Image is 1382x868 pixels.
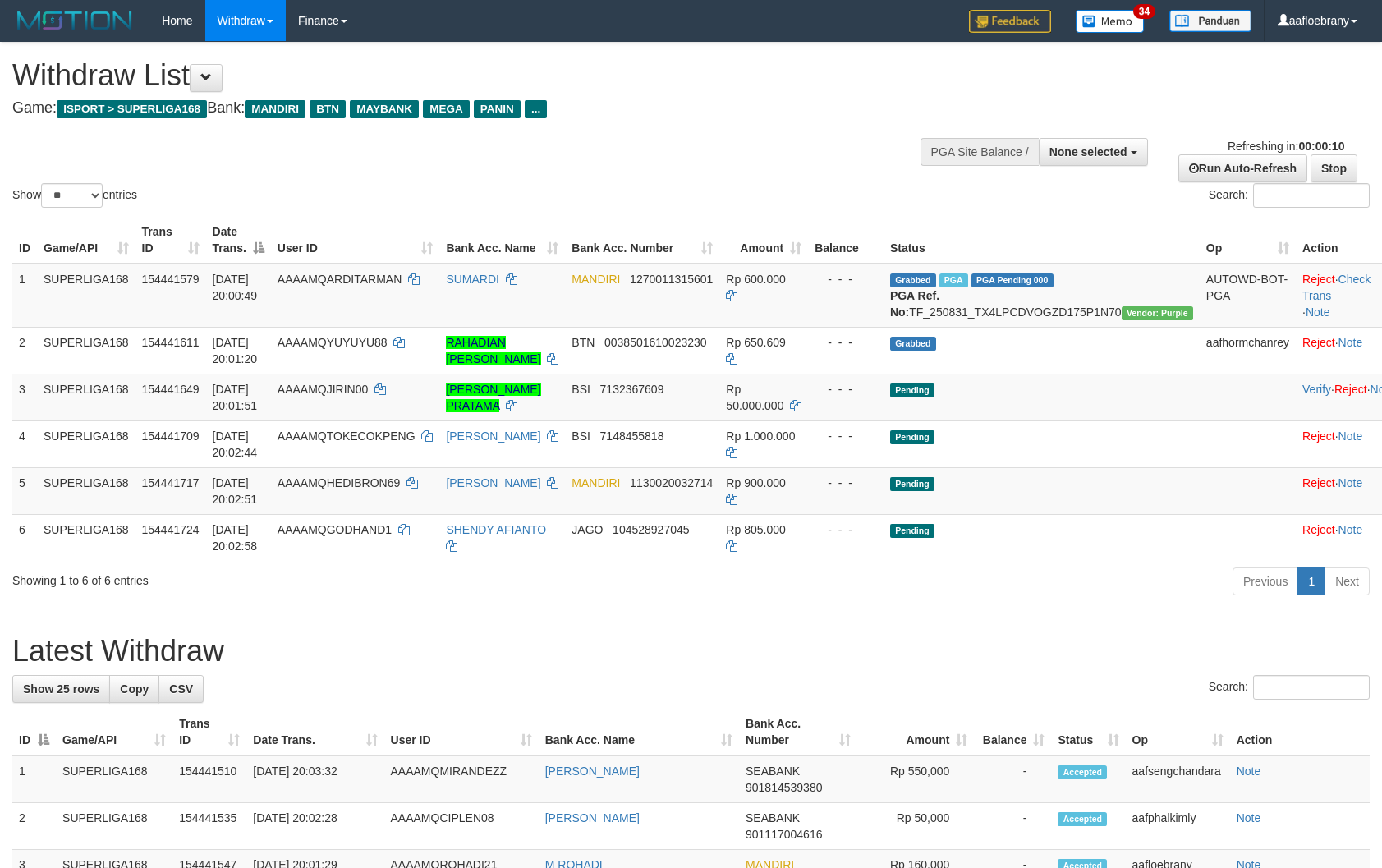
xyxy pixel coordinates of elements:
[446,273,499,286] a: SUMARDI
[815,271,877,287] div: - - -
[213,273,258,302] span: [DATE] 20:00:49
[142,383,200,396] span: 154441649
[719,217,808,264] th: Amount: activate to sort column ascending
[172,709,246,755] th: Trans ID: activate to sort column ascending
[172,755,246,803] td: 154441510
[12,59,905,92] h1: Withdraw List
[746,781,822,794] span: Copy 901814539380 to clipboard
[969,10,1051,33] img: Feedback.jpg
[446,383,540,412] a: [PERSON_NAME] PRATAMA
[12,420,37,467] td: 4
[1253,675,1370,700] input: Search:
[890,383,934,397] span: Pending
[884,264,1200,328] td: TF_250831_TX4LPCDVOGZD175P1N70
[815,381,877,397] div: - - -
[12,217,37,264] th: ID
[56,709,172,755] th: Game/API: activate to sort column ascending
[446,429,540,443] a: [PERSON_NAME]
[1302,476,1335,489] a: Reject
[37,264,135,328] td: SUPERLIGA168
[135,217,206,264] th: Trans ID: activate to sort column ascending
[12,709,56,755] th: ID: activate to sort column descending
[974,803,1051,850] td: -
[1178,154,1307,182] a: Run Auto-Refresh
[37,420,135,467] td: SUPERLIGA168
[1298,140,1344,153] strong: 00:00:10
[56,755,172,803] td: SUPERLIGA168
[857,709,974,755] th: Amount: activate to sort column ascending
[572,383,590,396] span: BSI
[1169,10,1251,32] img: panduan.png
[246,803,383,850] td: [DATE] 20:02:28
[12,566,563,589] div: Showing 1 to 6 of 6 entries
[1302,273,1371,302] a: Check Trans
[974,755,1051,803] td: -
[1297,567,1325,595] a: 1
[1126,709,1230,755] th: Op: activate to sort column ascending
[613,523,689,536] span: Copy 104528927045 to clipboard
[1209,183,1370,208] label: Search:
[278,429,416,443] span: AAAAMQTOKECOKPENG
[384,755,539,803] td: AAAAMQMIRANDEZZ
[857,803,974,850] td: Rp 50,000
[120,682,149,696] span: Copy
[37,514,135,561] td: SUPERLIGA168
[310,100,346,118] span: BTN
[446,523,546,536] a: SHENDY AFIANTO
[1058,812,1107,826] span: Accepted
[572,476,620,489] span: MANDIRI
[746,765,800,778] span: SEABANK
[726,383,783,412] span: Rp 50.000.000
[439,217,565,264] th: Bank Acc. Name: activate to sort column ascending
[12,100,905,117] h4: Game: Bank:
[1302,429,1335,443] a: Reject
[545,811,640,824] a: [PERSON_NAME]
[12,374,37,420] td: 3
[213,383,258,412] span: [DATE] 20:01:51
[12,264,37,328] td: 1
[278,273,402,286] span: AAAAMQARDITARMAN
[600,429,664,443] span: Copy 7148455818 to clipboard
[278,383,368,396] span: AAAAMQJIRIN00
[384,803,539,850] td: AAAAMQCIPLEN08
[158,675,204,703] a: CSV
[37,374,135,420] td: SUPERLIGA168
[1325,567,1370,595] a: Next
[1039,138,1148,166] button: None selected
[1253,183,1370,208] input: Search:
[474,100,521,118] span: PANIN
[857,755,974,803] td: Rp 550,000
[57,100,207,118] span: ISPORT > SUPERLIGA168
[12,8,137,33] img: MOTION_logo.png
[726,476,785,489] span: Rp 900.000
[1302,383,1331,396] a: Verify
[213,336,258,365] span: [DATE] 20:01:20
[12,514,37,561] td: 6
[739,709,857,755] th: Bank Acc. Number: activate to sort column ascending
[604,336,707,349] span: Copy 0038501610023230 to clipboard
[921,138,1039,166] div: PGA Site Balance /
[1233,567,1298,595] a: Previous
[246,755,383,803] td: [DATE] 20:03:32
[1126,803,1230,850] td: aafphalkimly
[1230,709,1370,755] th: Action
[746,828,822,841] span: Copy 901117004616 to clipboard
[213,523,258,553] span: [DATE] 20:02:58
[142,523,200,536] span: 154441724
[169,682,193,696] span: CSV
[446,476,540,489] a: [PERSON_NAME]
[630,476,713,489] span: Copy 1130020032714 to clipboard
[539,709,739,755] th: Bank Acc. Name: activate to sort column ascending
[1133,4,1155,19] span: 34
[245,100,305,118] span: MANDIRI
[142,273,200,286] span: 154441579
[41,183,103,208] select: Showentries
[726,336,785,349] span: Rp 650.609
[172,803,246,850] td: 154441535
[808,217,884,264] th: Balance
[1209,675,1370,700] label: Search:
[56,803,172,850] td: SUPERLIGA168
[1237,765,1261,778] a: Note
[890,430,934,444] span: Pending
[142,336,200,349] span: 154441611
